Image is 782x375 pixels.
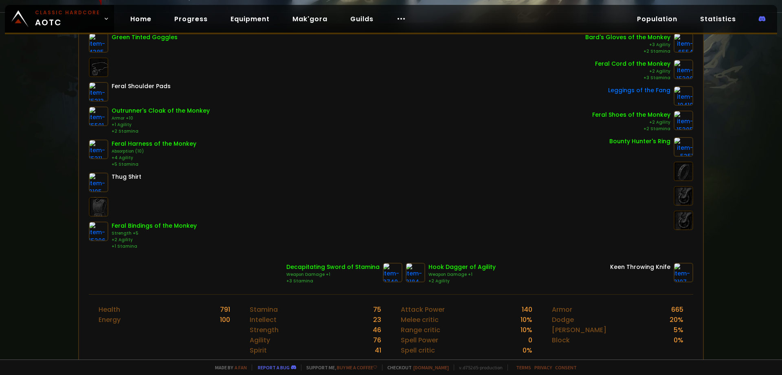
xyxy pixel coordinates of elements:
[112,222,197,230] div: Feral Bindings of the Monkey
[585,42,670,48] div: +3 Agility
[674,111,693,130] img: item-15305
[373,315,381,325] div: 23
[595,75,670,81] div: +3 Stamina
[592,111,670,119] div: Feral Shoes of the Monkey
[375,345,381,355] div: 41
[592,119,670,126] div: +2 Agility
[89,222,108,241] img: item-15306
[250,315,277,325] div: Intellect
[552,325,606,335] div: [PERSON_NAME]
[220,304,230,315] div: 791
[610,263,670,271] div: Keen Throwing Knife
[516,364,531,371] a: Terms
[528,335,532,345] div: 0
[671,304,683,315] div: 665
[250,345,267,355] div: Spirit
[124,11,158,27] a: Home
[595,68,670,75] div: +2 Agility
[373,335,381,345] div: 76
[413,364,449,371] a: [DOMAIN_NAME]
[522,304,532,315] div: 140
[674,60,693,79] img: item-15308
[552,304,572,315] div: Armor
[674,33,693,53] img: item-6554
[552,335,570,345] div: Block
[401,315,439,325] div: Melee critic
[555,364,577,371] a: Consent
[428,263,496,271] div: Hook Dagger of Agility
[674,86,693,106] img: item-10410
[674,335,683,345] div: 0 %
[112,161,196,168] div: +5 Stamina
[383,263,402,282] img: item-3740
[585,48,670,55] div: +2 Stamina
[382,364,449,371] span: Checkout
[99,315,121,325] div: Energy
[235,364,247,371] a: a fan
[454,364,503,371] span: v. d752d5 - production
[220,315,230,325] div: 100
[595,60,670,68] div: Feral Cord of the Monkey
[521,325,532,335] div: 10 %
[250,304,278,315] div: Stamina
[608,86,670,95] div: Leggings of the Fang
[112,173,141,181] div: Thug Shirt
[250,325,279,335] div: Strength
[401,335,438,345] div: Spell Power
[112,148,196,155] div: Absorption (10)
[670,315,683,325] div: 20 %
[630,11,684,27] a: Population
[89,82,108,102] img: item-15313
[89,140,108,159] img: item-15311
[112,140,196,148] div: Feral Harness of the Monkey
[258,364,290,371] a: Report a bug
[112,107,210,115] div: Outrunner's Cloak of the Monkey
[112,155,196,161] div: +4 Agility
[428,278,496,284] div: +2 Agility
[286,263,380,271] div: Decapitating Sword of Stamina
[373,325,381,335] div: 46
[250,335,270,345] div: Agility
[609,137,670,146] div: Bounty Hunter's Ring
[401,325,440,335] div: Range critic
[286,11,334,27] a: Mak'gora
[523,345,532,355] div: 0 %
[89,173,108,192] img: item-2105
[401,345,435,355] div: Spell critic
[592,126,670,132] div: +2 Stamina
[210,364,247,371] span: Made by
[89,33,108,53] img: item-4385
[406,263,425,282] img: item-3184
[112,122,210,128] div: +1 Agility
[5,5,114,33] a: Classic HardcoreAOTC
[344,11,380,27] a: Guilds
[521,315,532,325] div: 10 %
[585,33,670,42] div: Bard's Gloves of the Monkey
[224,11,276,27] a: Equipment
[301,364,377,371] span: Support me,
[286,278,380,284] div: +3 Stamina
[35,9,100,16] small: Classic Hardcore
[168,11,214,27] a: Progress
[89,107,108,126] img: item-15501
[401,304,445,315] div: Attack Power
[428,271,496,278] div: Weapon Damage +1
[112,82,171,91] div: Feral Shoulder Pads
[674,263,693,282] img: item-3107
[674,137,693,157] img: item-5351
[112,230,197,237] div: Strength +5
[286,271,380,278] div: Weapon Damage +1
[534,364,552,371] a: Privacy
[337,364,377,371] a: Buy me a coffee
[112,128,210,135] div: +2 Stamina
[112,33,178,42] div: Green Tinted Goggles
[373,304,381,315] div: 75
[112,243,197,250] div: +1 Stamina
[694,11,742,27] a: Statistics
[112,115,210,122] div: Armor +10
[35,9,100,29] span: AOTC
[99,304,120,315] div: Health
[112,237,197,243] div: +2 Agility
[674,325,683,335] div: 5 %
[552,315,574,325] div: Dodge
